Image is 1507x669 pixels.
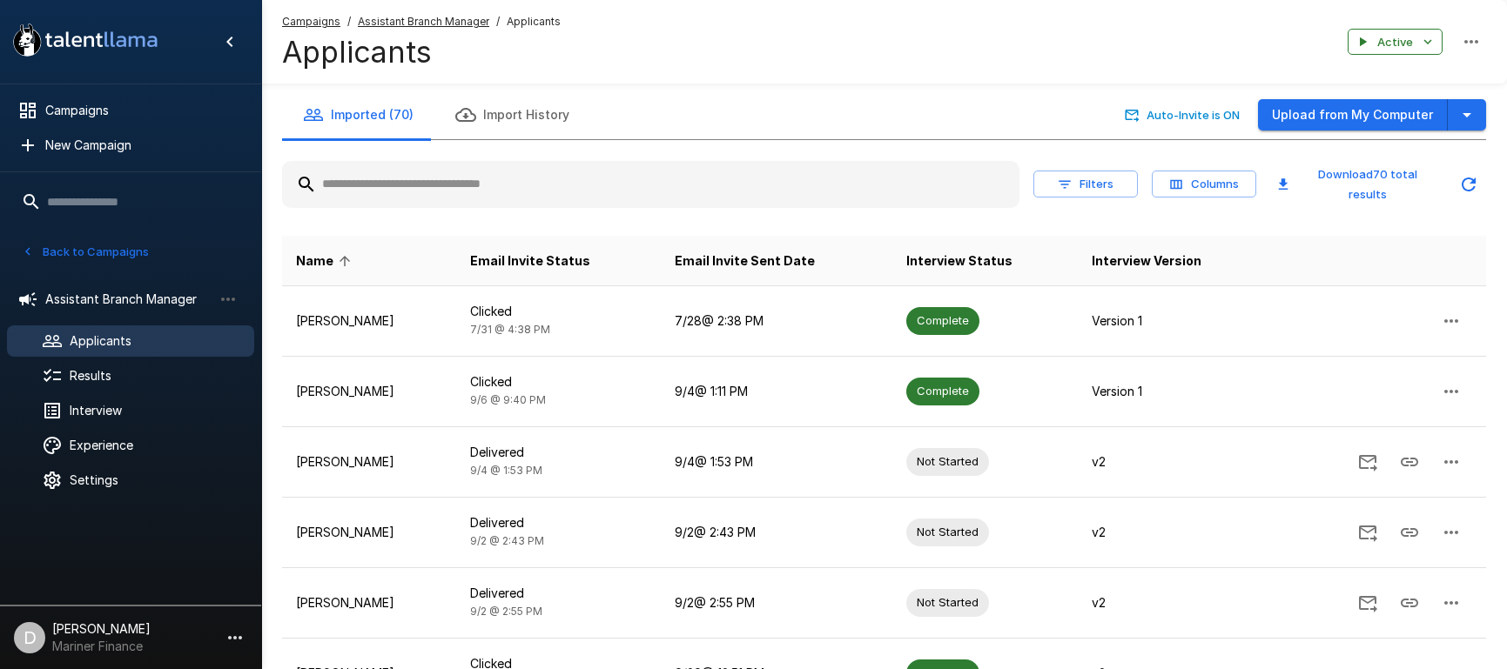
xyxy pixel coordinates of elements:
span: 9/2 @ 2:43 PM [470,534,544,547]
span: Send Invitation [1347,594,1389,609]
button: Import History [434,90,590,139]
span: / [496,13,500,30]
span: Interview Version [1092,251,1201,271]
button: Updated Today - 2:23 PM [1451,167,1486,202]
button: Auto-Invite is ON [1121,102,1244,129]
p: v2 [1092,594,1254,612]
span: 9/6 @ 9:40 PM [470,393,546,406]
p: v2 [1092,453,1254,471]
p: [PERSON_NAME] [296,453,442,471]
span: Not Started [906,524,989,540]
p: Delivered [470,514,647,532]
p: v2 [1092,524,1254,541]
td: 9/2 @ 2:43 PM [661,497,892,567]
p: Delivered [470,444,647,461]
u: Campaigns [282,15,340,28]
span: Send Invitation [1347,453,1389,468]
span: Email Invite Status [470,251,590,271]
button: Columns [1152,171,1256,197]
span: 9/2 @ 2:55 PM [470,605,542,618]
p: [PERSON_NAME] [296,383,442,400]
button: Upload from My Computer [1258,99,1448,131]
span: Complete [906,312,979,329]
button: Imported (70) [282,90,434,139]
button: Download70 total results [1270,161,1444,208]
td: 9/4 @ 1:53 PM [661,426,892,497]
p: [PERSON_NAME] [296,594,442,612]
p: Version 1 [1092,383,1254,400]
p: Clicked [470,373,647,391]
span: Not Started [906,453,989,470]
p: [PERSON_NAME] [296,524,442,541]
span: Name [296,251,356,271]
span: Copy Interview Link [1389,594,1430,609]
span: 7/31 @ 4:38 PM [470,323,550,336]
span: Copy Interview Link [1389,453,1430,468]
td: 9/4 @ 1:11 PM [661,356,892,426]
p: Version 1 [1092,312,1254,330]
td: 9/2 @ 2:55 PM [661,567,892,638]
span: / [347,13,351,30]
span: Applicants [507,13,561,30]
button: Filters [1033,171,1138,197]
p: Clicked [470,303,647,320]
p: Delivered [470,585,647,602]
span: Not Started [906,594,989,611]
span: Copy Interview Link [1389,524,1430,539]
span: Interview Status [906,251,1013,271]
span: 9/4 @ 1:53 PM [470,464,542,477]
u: Assistant Branch Manager [358,15,489,28]
p: [PERSON_NAME] [296,312,442,330]
span: Email Invite Sent Date [675,251,815,271]
h4: Applicants [282,34,561,70]
span: Complete [906,383,979,399]
td: 7/28 @ 2:38 PM [661,285,892,356]
span: Send Invitation [1347,524,1389,539]
button: Active [1348,29,1443,56]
